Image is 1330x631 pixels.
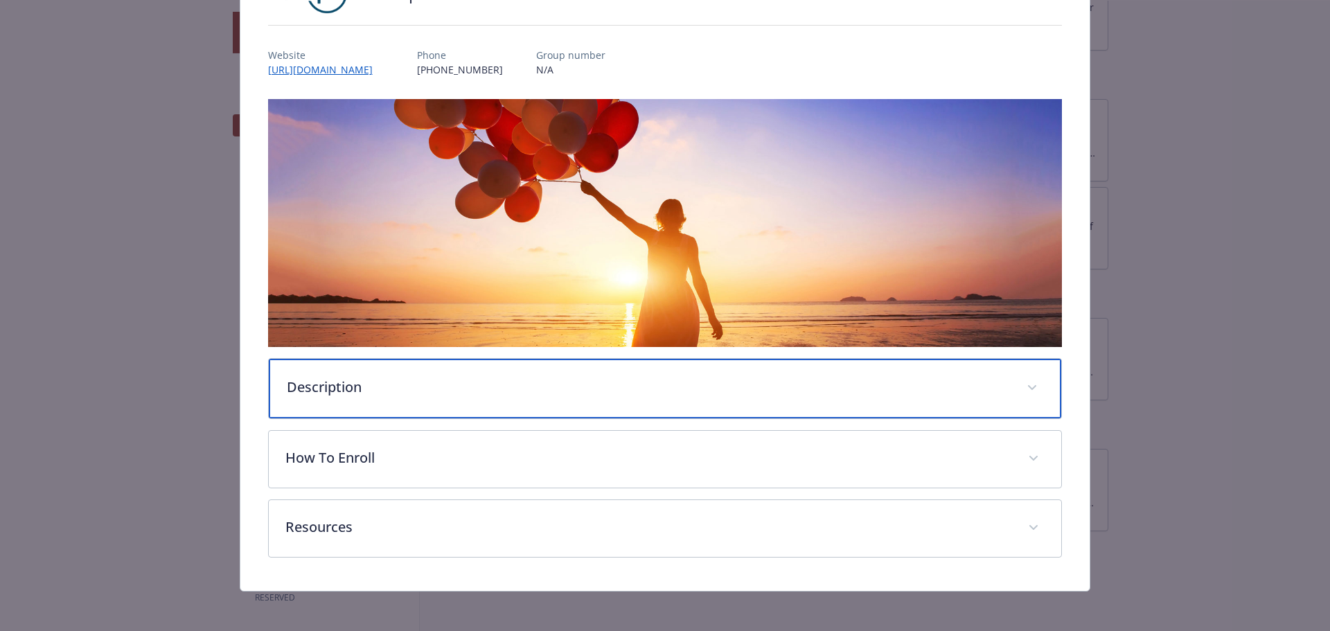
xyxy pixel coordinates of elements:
[536,48,605,62] p: Group number
[417,48,503,62] p: Phone
[269,431,1062,488] div: How To Enroll
[268,99,1063,347] img: banner
[269,359,1062,418] div: Description
[285,447,1012,468] p: How To Enroll
[268,63,384,76] a: [URL][DOMAIN_NAME]
[269,500,1062,557] div: Resources
[417,62,503,77] p: [PHONE_NUMBER]
[287,377,1011,398] p: Description
[536,62,605,77] p: N/A
[285,517,1012,537] p: Resources
[268,48,384,62] p: Website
